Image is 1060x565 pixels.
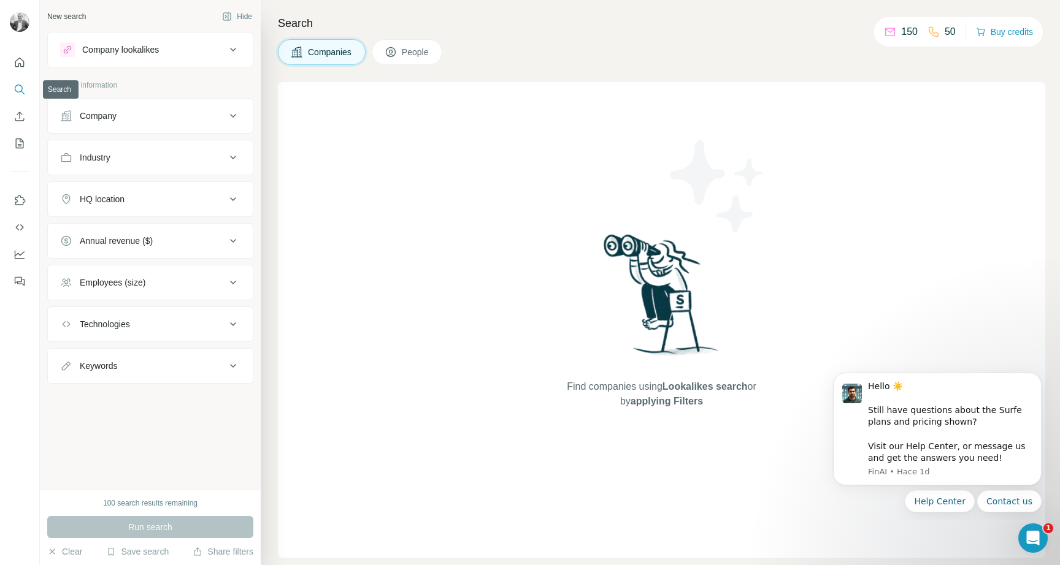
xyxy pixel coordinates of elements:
[82,44,159,56] div: Company lookalikes
[10,132,29,154] button: My lists
[48,226,253,256] button: Annual revenue ($)
[80,276,145,289] div: Employees (size)
[48,309,253,339] button: Technologies
[48,184,253,214] button: HQ location
[10,270,29,292] button: Feedback
[815,362,1060,520] iframe: Intercom notifications mensaje
[10,51,29,74] button: Quick start
[80,235,153,247] div: Annual revenue ($)
[10,216,29,238] button: Use Surfe API
[48,143,253,172] button: Industry
[10,189,29,211] button: Use Surfe on LinkedIn
[10,105,29,127] button: Enrich CSV
[48,351,253,381] button: Keywords
[1043,523,1053,533] span: 1
[80,193,125,205] div: HQ location
[10,243,29,265] button: Dashboard
[80,360,117,372] div: Keywords
[402,46,430,58] span: People
[213,7,261,26] button: Hide
[80,151,110,164] div: Industry
[662,131,772,241] img: Surfe Illustration - Stars
[945,25,956,39] p: 50
[193,545,253,558] button: Share filters
[1018,523,1048,553] iframe: Intercom live chat
[80,318,130,330] div: Technologies
[47,11,86,22] div: New search
[48,101,253,131] button: Company
[662,381,748,392] span: Lookalikes search
[598,231,726,368] img: Surfe Illustration - Woman searching with binoculars
[106,545,169,558] button: Save search
[47,80,253,91] p: Company information
[48,35,253,64] button: Company lookalikes
[278,15,1045,32] h4: Search
[103,498,198,509] div: 100 search results remaining
[563,379,759,409] span: Find companies using or by
[80,110,117,122] div: Company
[631,396,703,406] span: applying Filters
[48,268,253,297] button: Employees (size)
[976,23,1033,40] button: Buy credits
[47,545,82,558] button: Clear
[10,12,29,32] img: Avatar
[308,46,353,58] span: Companies
[10,78,29,100] button: Search
[901,25,918,39] p: 150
